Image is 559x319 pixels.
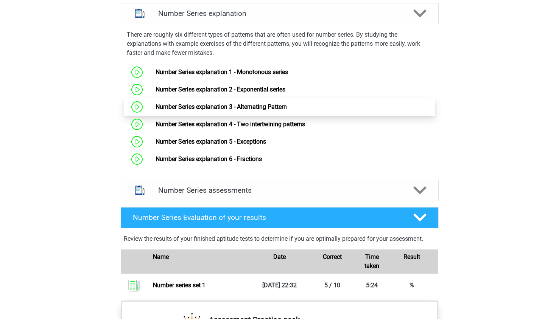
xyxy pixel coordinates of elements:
img: number series assessments [130,181,149,200]
div: Date [253,252,306,271]
a: Number Series explanation 5 - Exceptions [156,138,266,145]
h4: Number Series Evaluation of your results [133,213,401,222]
a: Number Series Evaluation of your results [118,207,442,228]
a: Number Series explanation 6 - Fractions [156,155,262,163]
a: explanations Number Series explanation [118,3,442,24]
img: number series explanations [130,4,149,23]
div: Correct [306,252,359,271]
p: Review the results of your finished aptitude tests to determine if you are optimally prepared for... [124,234,436,243]
a: assessments Number Series assessments [118,180,442,201]
a: Number Series explanation 4 - Two intertwining patterns [156,121,305,128]
h4: Number Series explanation [158,9,401,18]
a: Number Series explanation 1 - Monotonous series [156,68,288,76]
div: Result [385,252,438,271]
h4: Number Series assessments [158,186,401,195]
div: Time taken [359,252,385,271]
a: Number Series explanation 3 - Alternating Pattern [156,103,287,110]
p: There are roughly six different types of patterns that are often used for number series. By study... [127,30,433,57]
div: Name [147,252,253,271]
a: Number series set 1 [153,282,206,289]
a: Number Series explanation 2 - Exponential series [156,86,285,93]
